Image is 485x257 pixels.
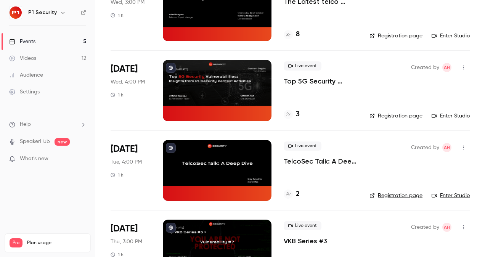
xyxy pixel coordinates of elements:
[111,63,138,75] span: [DATE]
[296,189,300,199] h4: 2
[9,120,86,128] li: help-dropdown-opener
[442,143,451,152] span: Amine Hayad
[9,88,40,96] div: Settings
[9,38,35,45] div: Events
[9,55,36,62] div: Videos
[111,158,142,166] span: Tue, 4:00 PM
[111,238,142,246] span: Thu, 3:00 PM
[28,9,57,16] h6: P1 Security
[411,63,439,72] span: Created by
[369,112,422,120] a: Registration page
[432,32,470,40] a: Enter Studio
[55,138,70,146] span: new
[432,192,470,199] a: Enter Studio
[442,223,451,232] span: Amine Hayad
[411,223,439,232] span: Created by
[111,172,124,178] div: 1 h
[444,143,450,152] span: AH
[411,143,439,152] span: Created by
[296,29,300,40] h4: 8
[111,60,151,121] div: Oct 22 Wed, 4:00 PM (Europe/Paris)
[284,236,327,246] a: VKB Series #3
[9,71,43,79] div: Audience
[432,112,470,120] a: Enter Studio
[10,238,22,247] span: Pro
[111,12,124,18] div: 1 h
[20,138,50,146] a: SpeakerHub
[284,141,321,151] span: Live event
[369,32,422,40] a: Registration page
[369,192,422,199] a: Registration page
[20,155,48,163] span: What's new
[111,78,145,86] span: Wed, 4:00 PM
[111,223,138,235] span: [DATE]
[284,157,357,166] a: TelcoSec Talk: A Deep Dive
[20,120,31,128] span: Help
[284,109,300,120] a: 3
[296,109,300,120] h4: 3
[111,143,138,155] span: [DATE]
[284,61,321,71] span: Live event
[10,6,22,19] img: P1 Security
[284,77,357,86] a: Top 5G Security Vulnerabilities: Insights from P1 Security Pentest Activities
[442,63,451,72] span: Amine Hayad
[284,189,300,199] a: 2
[111,92,124,98] div: 1 h
[284,221,321,230] span: Live event
[111,140,151,201] div: Nov 11 Tue, 4:00 PM (Europe/Paris)
[77,156,86,162] iframe: Noticeable Trigger
[27,240,86,246] span: Plan usage
[284,29,300,40] a: 8
[444,63,450,72] span: AH
[444,223,450,232] span: AH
